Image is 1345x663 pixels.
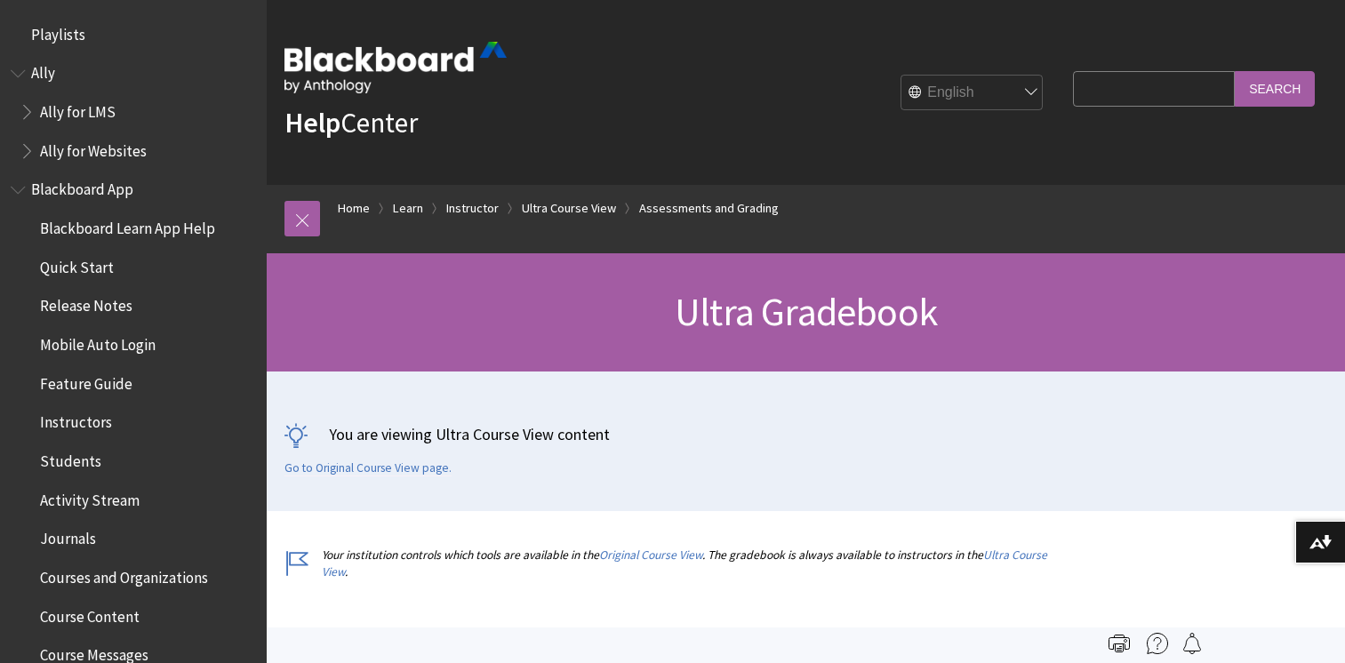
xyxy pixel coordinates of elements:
[284,105,418,140] a: HelpCenter
[40,446,101,470] span: Students
[40,97,116,121] span: Ally for LMS
[40,330,156,354] span: Mobile Auto Login
[284,423,1327,445] p: You are viewing Ultra Course View content
[40,602,140,626] span: Course Content
[40,292,132,316] span: Release Notes
[322,547,1047,579] a: Ultra Course View
[1109,633,1130,654] img: Print
[639,197,779,220] a: Assessments and Grading
[338,197,370,220] a: Home
[31,59,55,83] span: Ally
[11,20,256,50] nav: Book outline for Playlists
[1147,633,1168,654] img: More help
[284,42,507,93] img: Blackboard by Anthology
[599,547,702,563] a: Original Course View
[40,136,147,160] span: Ally for Websites
[284,105,340,140] strong: Help
[31,20,85,44] span: Playlists
[40,563,208,587] span: Courses and Organizations
[446,197,499,220] a: Instructor
[40,252,114,276] span: Quick Start
[40,485,140,509] span: Activity Stream
[284,460,452,476] a: Go to Original Course View page.
[522,197,616,220] a: Ultra Course View
[40,213,215,237] span: Blackboard Learn App Help
[284,547,1064,580] p: Your institution controls which tools are available in the . The gradebook is always available to...
[393,197,423,220] a: Learn
[1181,633,1203,654] img: Follow this page
[11,59,256,166] nav: Book outline for Anthology Ally Help
[40,524,96,548] span: Journals
[31,175,133,199] span: Blackboard App
[675,287,937,336] span: Ultra Gradebook
[40,408,112,432] span: Instructors
[901,76,1044,111] select: Site Language Selector
[1235,71,1315,106] input: Search
[40,369,132,393] span: Feature Guide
